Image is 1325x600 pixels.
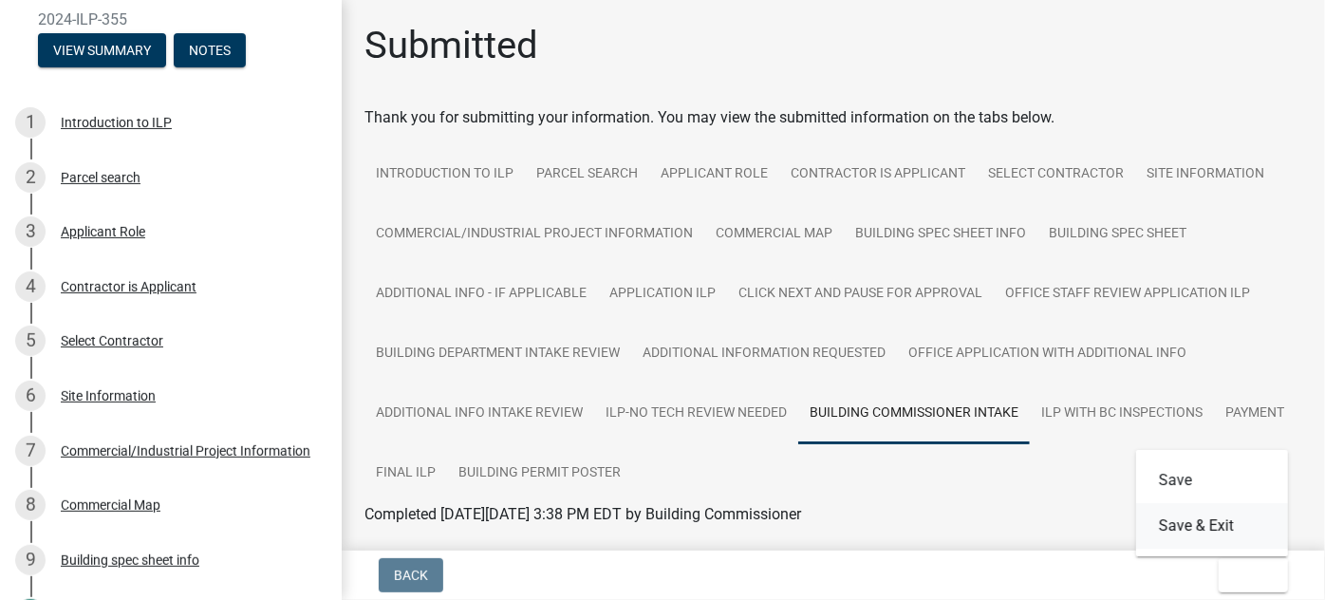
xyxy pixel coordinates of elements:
[1037,204,1198,265] a: Building Spec Sheet
[1219,558,1288,592] button: Exit
[61,116,172,129] div: Introduction to ILP
[844,204,1037,265] a: Building spec sheet info
[594,384,798,444] a: ILP-No Tech Review needed
[897,324,1198,384] a: Office Application with Additional Info
[38,10,304,28] span: 2024-ILP-355
[994,264,1261,325] a: Office Staff Review Application ILP
[631,324,897,384] a: Additional Information requested
[15,216,46,247] div: 3
[394,568,428,583] span: Back
[15,381,46,411] div: 6
[364,505,801,523] span: Completed [DATE][DATE] 3:38 PM EDT by Building Commissioner
[15,272,46,302] div: 4
[364,324,631,384] a: Building Department Intake Review
[598,264,727,325] a: Application ILP
[61,280,196,293] div: Contractor is Applicant
[15,490,46,520] div: 8
[364,106,1302,129] div: Thank you for submitting your information. You may view the submitted information on the tabs below.
[15,162,46,193] div: 2
[364,264,598,325] a: Additional Info - If Applicable
[61,334,163,347] div: Select Contractor
[1030,384,1214,444] a: ILP with BC Inspections
[61,498,160,512] div: Commercial Map
[798,384,1030,444] a: Building Commissioner intake
[1136,450,1288,556] div: Exit
[379,558,443,592] button: Back
[61,171,140,184] div: Parcel search
[174,33,246,67] button: Notes
[61,553,199,567] div: Building spec sheet info
[15,545,46,575] div: 9
[61,225,145,238] div: Applicant Role
[1136,503,1288,549] button: Save & Exit
[704,204,844,265] a: Commercial Map
[15,436,46,466] div: 7
[1234,568,1261,583] span: Exit
[447,443,632,504] a: Building Permit Poster
[364,204,704,265] a: Commercial/Industrial Project Information
[15,107,46,138] div: 1
[15,326,46,356] div: 5
[61,389,156,403] div: Site Information
[174,44,246,59] wm-modal-confirm: Notes
[525,144,649,205] a: Parcel search
[364,384,594,444] a: Additional info Intake Review
[38,33,166,67] button: View Summary
[364,144,525,205] a: Introduction to ILP
[364,443,447,504] a: FINAL ILP
[977,144,1135,205] a: Select Contractor
[38,44,166,59] wm-modal-confirm: Summary
[364,23,538,68] h1: Submitted
[1136,458,1288,503] button: Save
[649,144,779,205] a: Applicant Role
[779,144,977,205] a: Contractor is Applicant
[61,444,310,458] div: Commercial/Industrial Project Information
[1214,384,1296,444] a: Payment
[727,264,994,325] a: Click Next and Pause for Approval
[1135,144,1276,205] a: Site Information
